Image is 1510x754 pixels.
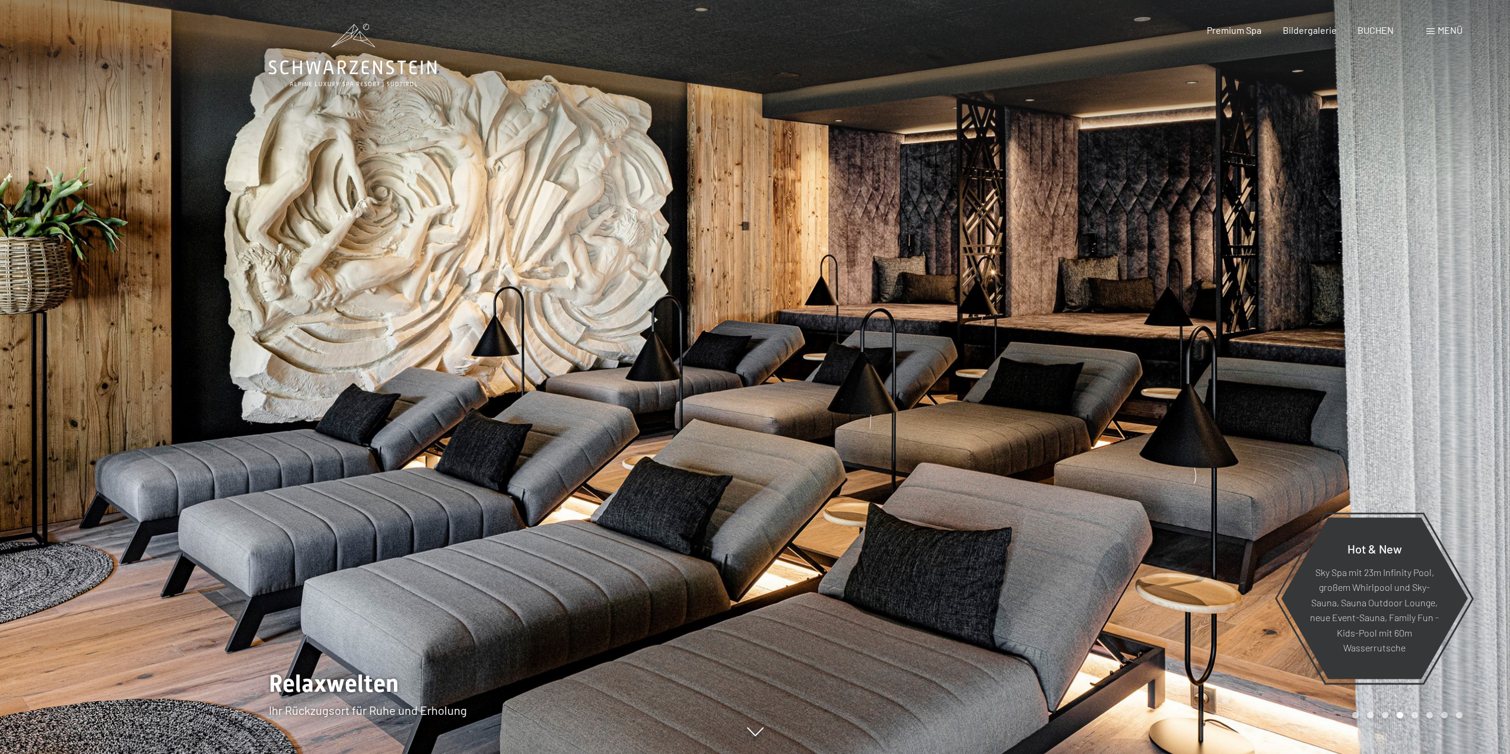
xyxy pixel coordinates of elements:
a: Hot & New Sky Spa mit 23m Infinity Pool, großem Whirlpool und Sky-Sauna, Sauna Outdoor Lounge, ne... [1280,517,1468,680]
div: Carousel Page 3 [1382,712,1388,718]
div: Carousel Page 2 [1367,712,1374,718]
div: Carousel Page 8 [1456,712,1463,718]
p: Sky Spa mit 23m Infinity Pool, großem Whirlpool und Sky-Sauna, Sauna Outdoor Lounge, neue Event-S... [1310,564,1439,656]
div: Carousel Pagination [1348,712,1463,718]
div: Carousel Page 4 (Current Slide) [1397,712,1403,718]
div: Carousel Page 6 [1426,712,1433,718]
div: Carousel Page 5 [1412,712,1418,718]
span: Menü [1438,24,1463,36]
a: Bildergalerie [1283,24,1337,36]
div: Carousel Page 7 [1441,712,1448,718]
div: Carousel Page 1 [1352,712,1359,718]
a: Premium Spa [1207,24,1261,36]
span: Hot & New [1347,541,1402,555]
a: BUCHEN [1358,24,1394,36]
